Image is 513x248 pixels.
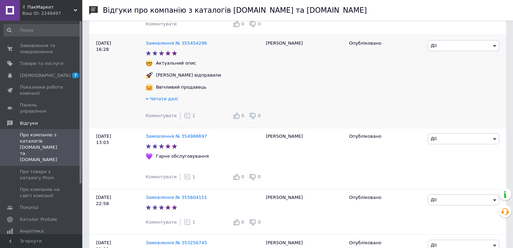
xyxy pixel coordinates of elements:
div: Актуальний опис [154,60,198,66]
div: Опубліковано [349,194,422,201]
div: Коментувати [146,219,177,225]
span: ✌ ПакМаркет [22,4,74,10]
div: Коментувати [146,113,177,119]
span: 0 [258,219,261,225]
span: Аналітика [20,228,44,234]
div: [DATE] 13:03 [89,128,146,189]
div: [DATE] 22:58 [89,189,146,235]
h1: Відгуки про компанію з каталогів [DOMAIN_NAME] та [DOMAIN_NAME] [103,6,367,14]
span: Покупці [20,204,38,211]
span: 0 [241,113,244,118]
span: Дії [431,136,437,141]
span: Коментувати [146,174,177,179]
div: [PERSON_NAME] [262,128,346,189]
span: 0 [258,174,261,179]
div: Опубліковано [349,240,422,246]
span: 1 [192,219,195,225]
a: Замовлення № 355604151 [146,195,207,200]
span: Показники роботи компанії [20,84,63,97]
span: 0 [241,174,244,179]
a: Замовлення № 353256745 [146,240,207,245]
div: Ввічливий продавець [154,84,208,90]
img: :hugging_face: [146,84,153,91]
span: 1 [192,174,195,179]
a: Замовлення № 355454296 [146,41,207,46]
span: Коментувати [146,219,177,225]
span: Про товари з каталогу Prom [20,169,63,181]
div: [PERSON_NAME] відправили [154,72,223,78]
span: Дії [431,243,437,248]
span: Читати далі [150,96,178,101]
div: Опубліковано [349,40,422,46]
div: [PERSON_NAME] [262,189,346,235]
span: 0 [241,219,244,225]
span: Коментувати [146,113,177,118]
span: Дії [431,43,437,48]
div: [DATE] 16:28 [89,35,146,128]
span: Про компанію з каталогів [DOMAIN_NAME] та [DOMAIN_NAME] [20,132,63,163]
span: Товари та послуги [20,60,63,67]
span: 0 [258,113,261,118]
div: 1 [184,173,195,180]
span: Коментувати [146,21,177,26]
div: Коментувати [146,21,177,27]
span: 0 [241,21,244,26]
span: Відгуки [20,120,38,126]
img: :nerd_face: [146,60,153,67]
div: Коментувати [146,174,177,180]
div: 1 [184,112,195,119]
img: :purple_heart: [146,153,153,160]
span: Дії [431,197,437,202]
span: 1 [192,113,195,118]
span: Замовлення та повідомлення [20,43,63,55]
input: Пошук [3,24,81,36]
div: [PERSON_NAME] [262,35,346,128]
span: 7 [72,72,79,78]
div: Гарне обслуговування [154,153,211,159]
span: Каталог ProSale [20,216,57,223]
div: Ваш ID: 2248497 [22,10,82,16]
span: [DEMOGRAPHIC_DATA] [20,72,71,79]
div: Читати далі [146,96,262,104]
span: 0 [258,21,261,26]
div: Опубліковано [349,133,422,139]
a: Замовлення № 354988697 [146,134,207,139]
span: Про компанію на сайті компанії [20,187,63,199]
div: 1 [184,219,195,226]
span: Панель управління [20,102,63,114]
img: :rocket: [146,72,153,79]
